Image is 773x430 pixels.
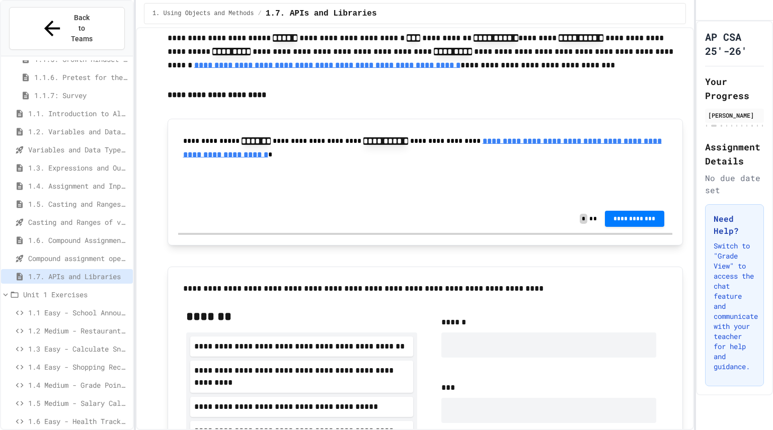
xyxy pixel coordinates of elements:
span: 1.4 Medium - Grade Point Average [28,380,129,390]
h3: Need Help? [714,213,755,237]
span: Unit 1 Exercises [23,289,129,300]
h1: AP CSA 25'-26' [705,30,764,58]
span: 1.1.7: Survey [34,90,129,101]
span: 1.2. Variables and Data Types [28,126,129,137]
span: / [258,10,262,18]
span: 1.7. APIs and Libraries [28,271,129,282]
span: 1.2 Medium - Restaurant Order [28,325,129,336]
span: 1.4 Easy - Shopping Receipt [28,362,129,372]
span: 1.5 Medium - Salary Calculator [28,398,129,408]
p: Switch to "Grade View" to access the chat feature and communicate with your teacher for help and ... [714,241,755,372]
span: Compound assignment operators - Quiz [28,253,129,264]
span: Casting and Ranges of variables - Quiz [28,217,129,227]
span: Back to Teams [70,13,94,44]
h2: Your Progress [705,74,764,103]
span: 1.6 Easy - Health Tracker [28,416,129,426]
span: 1.5. Casting and Ranges of Values [28,199,129,209]
span: 1.1. Introduction to Algorithms, Programming, and Compilers [28,108,129,119]
span: Variables and Data Types - Quiz [28,144,129,155]
div: No due date set [705,172,764,196]
span: 1.6. Compound Assignment Operators [28,235,129,245]
span: 1.3. Expressions and Output [New] [28,162,129,173]
div: [PERSON_NAME] [708,111,761,120]
span: 1.1.6. Pretest for the AP CSA Exam [34,72,129,82]
span: 1.4. Assignment and Input [28,181,129,191]
span: 1. Using Objects and Methods [152,10,254,18]
span: 1.3 Easy - Calculate Snack Costs [28,343,129,354]
span: 1.7. APIs and Libraries [266,8,377,20]
h2: Assignment Details [705,140,764,168]
button: Back to Teams [9,7,125,50]
span: 1.1 Easy - School Announcements [28,307,129,318]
